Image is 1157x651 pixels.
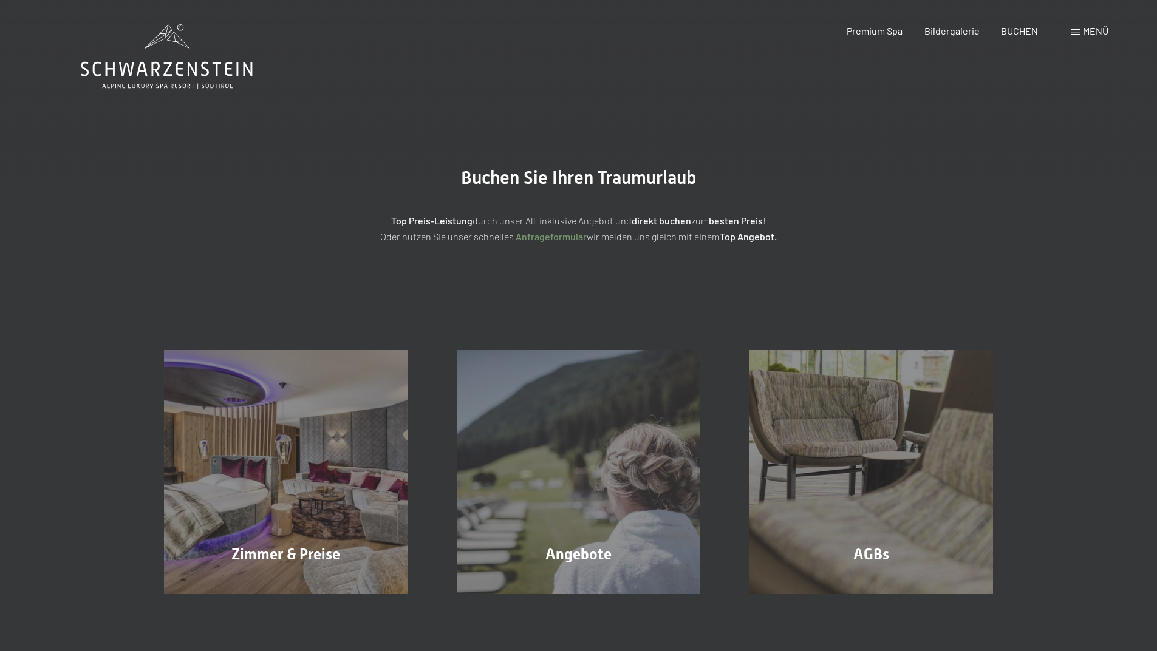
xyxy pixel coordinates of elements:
[1083,25,1108,36] span: Menü
[632,215,691,226] strong: direkt buchen
[140,350,432,594] a: Buchung Zimmer & Preise
[545,545,612,563] span: Angebote
[709,215,763,226] strong: besten Preis
[275,213,882,244] p: durch unser All-inklusive Angebot und zum ! Oder nutzen Sie unser schnelles wir melden uns gleich...
[516,231,587,242] a: Anfrageformular
[924,25,980,36] a: Bildergalerie
[725,350,1017,594] a: Buchung AGBs
[720,231,777,242] strong: Top Angebot.
[853,545,889,563] span: AGBs
[432,350,725,594] a: Buchung Angebote
[231,545,340,563] span: Zimmer & Preise
[461,167,697,188] span: Buchen Sie Ihren Traumurlaub
[1001,25,1038,36] a: BUCHEN
[391,215,473,226] strong: Top Preis-Leistung
[847,25,903,36] a: Premium Spa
